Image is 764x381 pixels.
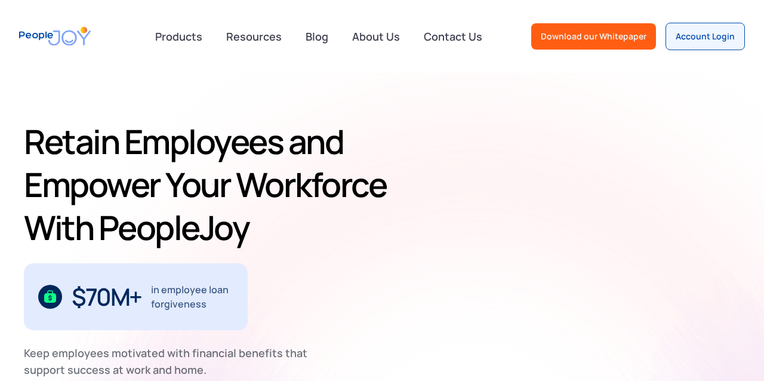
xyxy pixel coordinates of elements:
[151,282,234,311] div: in employee loan forgiveness
[345,23,407,50] a: About Us
[219,23,289,50] a: Resources
[417,23,489,50] a: Contact Us
[24,263,248,330] div: 1 / 3
[298,23,335,50] a: Blog
[24,345,318,378] div: Keep employees motivated with financial benefits that support success at work and home.
[148,24,210,48] div: Products
[72,287,141,306] div: $70M+
[19,19,91,53] a: home
[24,120,396,249] h1: Retain Employees and Empower Your Workforce With PeopleJoy
[531,23,656,50] a: Download our Whitepaper
[666,23,745,50] a: Account Login
[676,30,735,42] div: Account Login
[541,30,646,42] div: Download our Whitepaper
